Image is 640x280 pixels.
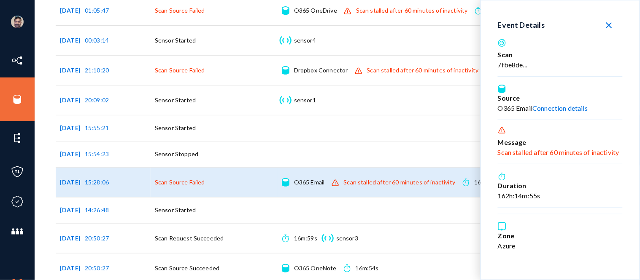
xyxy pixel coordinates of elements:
div: O365 OneNote [294,264,337,272]
span: 15:28:06 [85,179,109,186]
span: [DATE] [60,124,85,131]
img: icon-sensor.svg [278,36,292,45]
span: [DATE] [60,96,85,104]
span: 15:55:21 [85,124,109,131]
div: Dropbox Connector [294,66,348,75]
span: 20:50:27 [85,264,109,272]
div: 16m:59s [294,234,317,243]
span: Sensor Stopped [155,150,198,157]
img: icon-source.svg [282,66,289,75]
div: 162h:14m:55s [475,178,513,187]
div: sensor1 [294,96,316,104]
span: 20:50:27 [85,235,109,242]
img: ACg8ocK1ZkZ6gbMmCU1AeqPIsBvrTWeY1xNXvgxNjkUXxjcqAiPEIvU=s96-c [11,16,24,28]
span: [DATE] [60,37,85,44]
img: icon-source.svg [282,264,289,272]
span: Sensor Started [155,96,196,104]
span: Scan Source Failed [155,67,205,74]
span: Scan Source Failed [155,179,205,186]
span: 15:54:23 [85,150,109,157]
span: Sensor Started [155,37,196,44]
img: icon-sensor.svg [321,234,335,243]
img: icon-policies.svg [11,165,24,178]
span: [DATE] [60,235,85,242]
span: 00:03:14 [85,37,109,44]
span: 20:09:02 [85,96,109,104]
div: O365 OneDrive [294,6,337,15]
img: icon-time.svg [475,6,481,15]
img: icon-source.svg [282,6,289,15]
span: 14:26:48 [85,206,109,213]
div: 16m:54s [356,264,379,272]
span: [DATE] [60,206,85,213]
img: icon-compliance.svg [11,195,24,208]
img: icon-source.svg [282,178,289,187]
span: Sensor Started [155,206,196,213]
span: Scan Source Succeeded [155,264,219,272]
div: sensor3 [336,234,358,243]
span: [DATE] [60,7,85,14]
span: [DATE] [60,264,85,272]
span: [DATE] [60,179,85,186]
img: icon-time.svg [463,178,469,187]
span: [DATE] [60,150,85,157]
div: Scan stalled after 60 minutes of inactivity [344,178,456,187]
div: sensor4 [294,36,316,45]
div: Scan stalled after 60 minutes of inactivity [356,6,468,15]
span: Sensor Started [155,124,196,131]
img: icon-time.svg [344,264,350,272]
img: icon-members.svg [11,225,24,238]
img: icon-elements.svg [11,132,24,144]
div: O365 Email [294,178,325,187]
div: Scan stalled after 60 minutes of inactivity [367,66,479,75]
img: icon-inventory.svg [11,54,24,67]
span: 01:05:47 [85,7,109,14]
img: icon-sources.svg [11,93,24,106]
span: Scan Request Succeeded [155,235,224,242]
span: 21:10:20 [85,67,109,74]
img: icon-time.svg [282,234,289,243]
span: [DATE] [60,67,85,74]
img: icon-sensor.svg [278,96,292,104]
span: Scan Source Failed [155,7,205,14]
